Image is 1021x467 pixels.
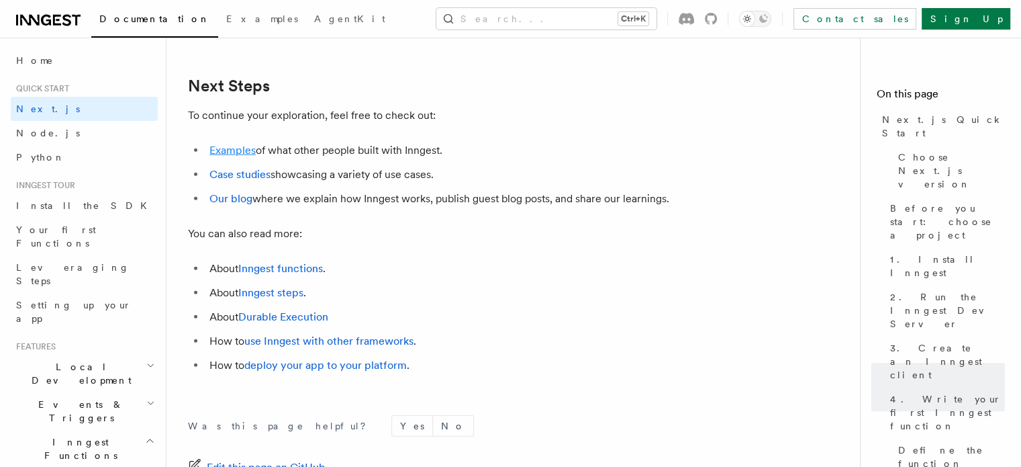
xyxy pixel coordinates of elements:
a: 2. Run the Inngest Dev Server [885,285,1005,336]
li: where we explain how Inngest works, publish guest blog posts, and share our learnings. [205,189,725,208]
a: Inngest functions [238,262,323,275]
kbd: Ctrl+K [618,12,648,26]
a: Our blog [209,192,252,205]
span: Examples [226,13,298,24]
button: Local Development [11,355,158,392]
a: Documentation [91,4,218,38]
li: showcasing a variety of use cases. [205,165,725,184]
p: To continue your exploration, feel free to check out: [188,106,725,125]
span: Node.js [16,128,80,138]
span: Leveraging Steps [16,262,130,286]
a: Next.js Quick Start [877,108,1005,145]
span: Inngest Functions [11,435,145,462]
a: 3. Create an Inngest client [885,336,1005,387]
a: 1. Install Inngest [885,247,1005,285]
a: Next.js [11,97,158,121]
span: Before you start: choose a project [890,202,1005,242]
a: Durable Execution [238,310,328,323]
a: Examples [209,144,256,157]
li: How to . [205,356,725,375]
li: of what other people built with Inngest. [205,141,725,160]
span: 3. Create an Inngest client [890,341,1005,382]
span: 2. Run the Inngest Dev Server [890,290,1005,331]
span: 4. Write your first Inngest function [890,392,1005,433]
a: 4. Write your first Inngest function [885,387,1005,438]
a: Choose Next.js version [893,145,1005,196]
span: Inngest tour [11,180,75,191]
a: Node.js [11,121,158,145]
span: Next.js [16,103,80,114]
button: Yes [392,416,432,436]
li: About . [205,284,725,302]
span: Events & Triggers [11,398,146,425]
span: Home [16,54,54,67]
a: Sign Up [922,8,1010,30]
span: Choose Next.js version [898,151,1005,191]
span: 1. Install Inngest [890,253,1005,280]
a: Python [11,145,158,169]
p: Was this page helpful? [188,419,375,433]
li: About . [205,259,725,278]
a: Home [11,48,158,73]
span: Documentation [99,13,210,24]
button: No [433,416,473,436]
button: Toggle dark mode [739,11,771,27]
a: Your first Functions [11,218,158,255]
span: AgentKit [314,13,385,24]
li: How to . [205,332,725,351]
li: About [205,308,725,327]
a: Case studies [209,168,271,181]
a: deploy your app to your platform [244,359,407,372]
span: Local Development [11,360,146,387]
span: Setting up your app [16,300,132,324]
button: Events & Triggers [11,392,158,430]
a: use Inngest with other frameworks [244,335,414,347]
a: Setting up your app [11,293,158,331]
a: Contact sales [793,8,916,30]
a: Next Steps [188,77,270,95]
a: Inngest steps [238,286,303,299]
span: Install the SDK [16,200,155,211]
span: Your first Functions [16,224,96,249]
p: You can also read more: [188,224,725,243]
a: AgentKit [306,4,393,36]
a: Examples [218,4,306,36]
span: Next.js Quick Start [882,113,1005,140]
a: Install the SDK [11,194,158,218]
a: Leveraging Steps [11,255,158,293]
span: Features [11,341,56,352]
h4: On this page [877,86,1005,108]
a: Before you start: choose a project [885,196,1005,247]
span: Python [16,152,65,163]
button: Search...Ctrl+K [436,8,657,30]
span: Quick start [11,83,69,94]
